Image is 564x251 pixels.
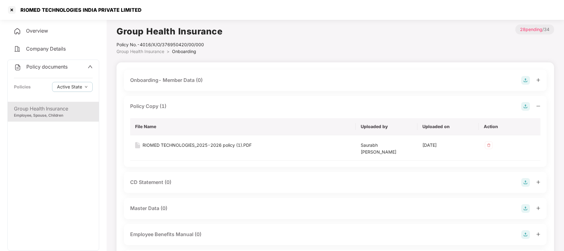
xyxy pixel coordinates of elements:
img: svg+xml;base64,PHN2ZyB4bWxucz0iaHR0cDovL3d3dy53My5vcmcvMjAwMC9zdmciIHdpZHRoPSIyNCIgaGVpZ2h0PSIyNC... [14,64,21,71]
div: Onboarding- Member Data (0) [130,76,203,84]
th: Action [479,118,540,135]
img: svg+xml;base64,PHN2ZyB4bWxucz0iaHR0cDovL3d3dy53My5vcmcvMjAwMC9zdmciIHdpZHRoPSIyOCIgaGVpZ2h0PSIyOC... [521,76,530,85]
span: plus [536,78,540,82]
img: svg+xml;base64,PHN2ZyB4bWxucz0iaHR0cDovL3d3dy53My5vcmcvMjAwMC9zdmciIHdpZHRoPSIyOCIgaGVpZ2h0PSIyOC... [521,230,530,239]
span: > [167,49,170,54]
h1: Group Health Insurance [117,25,223,38]
img: svg+xml;base64,PHN2ZyB4bWxucz0iaHR0cDovL3d3dy53My5vcmcvMjAwMC9zdmciIHdpZHRoPSIyOCIgaGVpZ2h0PSIyOC... [521,204,530,213]
div: Saurabh [PERSON_NAME] [361,142,412,155]
div: CD Statement (0) [130,178,171,186]
p: / 34 [515,25,554,34]
div: Employee, Spouse, Children [14,113,93,119]
img: svg+xml;base64,PHN2ZyB4bWxucz0iaHR0cDovL3d3dy53My5vcmcvMjAwMC9zdmciIHdpZHRoPSIyNCIgaGVpZ2h0PSIyNC... [14,28,21,35]
span: Policy documents [26,64,68,70]
div: RIOMED TECHNOLOGIES INDIA PRIVATE LIMITED [17,7,142,13]
div: Policies [14,83,31,90]
span: Overview [26,28,48,34]
span: up [88,64,93,69]
div: Group Health Insurance [14,105,93,113]
div: [DATE] [422,142,474,149]
span: plus [536,180,540,184]
img: svg+xml;base64,PHN2ZyB4bWxucz0iaHR0cDovL3d3dy53My5vcmcvMjAwMC9zdmciIHdpZHRoPSIxNiIgaGVpZ2h0PSIyMC... [135,142,140,148]
span: minus [536,104,540,108]
span: plus [536,206,540,210]
div: RIOMED TECHNOLOGIES_2025-2026 policy (1).PDF [143,142,252,149]
div: Employee Benefits Manual (0) [130,231,201,238]
span: Active State [57,83,82,90]
th: Uploaded by [356,118,417,135]
img: svg+xml;base64,PHN2ZyB4bWxucz0iaHR0cDovL3d3dy53My5vcmcvMjAwMC9zdmciIHdpZHRoPSIyNCIgaGVpZ2h0PSIyNC... [14,45,21,53]
span: down [85,85,88,89]
div: Master Data (0) [130,204,167,212]
th: Uploaded on [417,118,479,135]
span: plus [536,232,540,236]
span: 28 pending [520,27,542,32]
span: Company Details [26,46,66,52]
div: Policy Copy (1) [130,102,166,110]
img: svg+xml;base64,PHN2ZyB4bWxucz0iaHR0cDovL3d3dy53My5vcmcvMjAwMC9zdmciIHdpZHRoPSIzMiIgaGVpZ2h0PSIzMi... [484,140,494,150]
th: File Name [130,118,356,135]
button: Active Statedown [52,82,93,92]
span: Group Health Insurance [117,49,164,54]
img: svg+xml;base64,PHN2ZyB4bWxucz0iaHR0cDovL3d3dy53My5vcmcvMjAwMC9zdmciIHdpZHRoPSIyOCIgaGVpZ2h0PSIyOC... [521,102,530,111]
span: Onboarding [172,49,196,54]
div: Policy No.- 4016/X/O/376950420/00/000 [117,41,223,48]
img: svg+xml;base64,PHN2ZyB4bWxucz0iaHR0cDovL3d3dy53My5vcmcvMjAwMC9zdmciIHdpZHRoPSIyOCIgaGVpZ2h0PSIyOC... [521,178,530,187]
